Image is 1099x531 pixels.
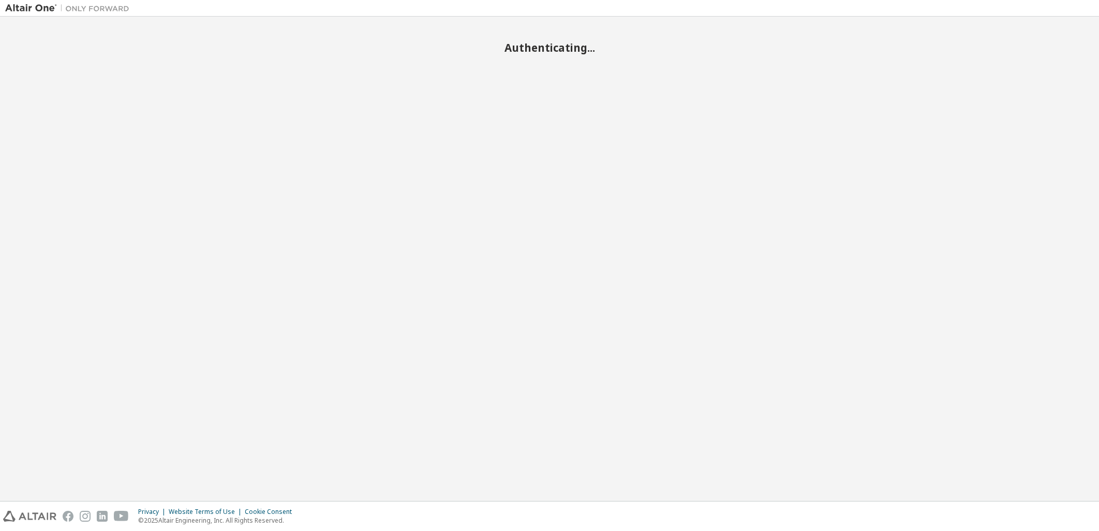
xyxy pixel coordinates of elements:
h2: Authenticating... [5,41,1094,54]
img: youtube.svg [114,511,129,522]
div: Privacy [138,508,169,516]
img: facebook.svg [63,511,73,522]
p: © 2025 Altair Engineering, Inc. All Rights Reserved. [138,516,298,525]
div: Website Terms of Use [169,508,245,516]
div: Cookie Consent [245,508,298,516]
img: Altair One [5,3,135,13]
img: altair_logo.svg [3,511,56,522]
img: linkedin.svg [97,511,108,522]
img: instagram.svg [80,511,91,522]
